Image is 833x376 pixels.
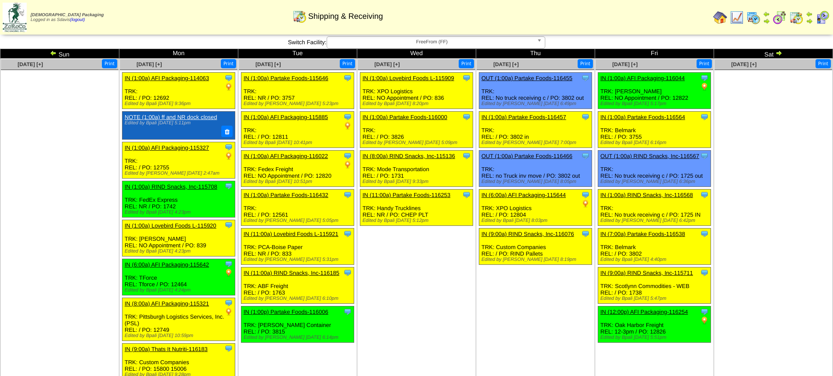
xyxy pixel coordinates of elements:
[125,333,235,338] div: Edited by Bpali [DATE] 10:59pm
[700,82,709,91] img: PO
[343,160,352,169] img: PO
[119,49,238,59] td: Mon
[600,309,688,315] a: IN (12:00p) AFI Packaging-116254
[374,61,400,67] span: [DATE] [+]
[598,151,711,187] div: TRK: REL: No truck receiving c / PO: 1725 out
[125,249,235,254] div: Edited by Bpali [DATE] 4:23pm
[224,268,233,277] img: PO
[462,151,471,160] img: Tooltip
[598,190,711,226] div: TRK: REL: No truck receiving c / PO: 1725 IN
[581,229,590,238] img: Tooltip
[479,151,592,187] div: TRK: REL: no Truck inv move / PO: 3802 out
[746,11,760,25] img: calendarprod.gif
[221,59,236,68] button: Print
[700,229,709,238] img: Tooltip
[122,259,235,295] div: TRK: TForce REL: Tforce / PO: 12464
[600,270,693,276] a: IN (9:00a) RIND Snacks, Inc-115711
[713,11,727,25] img: home.gif
[31,13,104,18] span: [DEMOGRAPHIC_DATA] Packaging
[481,75,572,81] a: OUT (1:00a) Partake Foods-116455
[244,257,354,262] div: Edited by [PERSON_NAME] [DATE] 5:31pm
[600,179,711,184] div: Edited by [PERSON_NAME] [DATE] 6:36pm
[581,112,590,121] img: Tooltip
[360,190,473,226] div: TRK: Handy Trucklines REL: NR / PO: CHEP PLT
[714,49,833,59] td: Sat
[3,3,27,32] img: zoroco-logo-small.webp
[816,59,831,68] button: Print
[343,121,352,130] img: PO
[360,73,473,109] div: TRK: XPO Logistics REL: NO Appointment / PO: 836
[0,49,119,59] td: Sun
[221,126,233,137] button: Delete Note
[600,153,699,159] a: OUT (1:00a) RIND Snacks, Inc-116567
[70,18,85,22] a: (logout)
[773,11,787,25] img: calendarblend.gif
[244,335,354,340] div: Edited by [PERSON_NAME] [DATE] 6:14pm
[125,114,217,120] a: NOTE (1:00a) ff and NR dock closed
[700,151,709,160] img: Tooltip
[479,73,592,109] div: TRK: REL: No truck receiving c / PO: 3802 out
[244,218,354,223] div: Edited by [PERSON_NAME] [DATE] 5:05pm
[731,61,756,67] a: [DATE] [+]
[362,218,473,223] div: Edited by Bpali [DATE] 5:12pm
[244,153,328,159] a: IN (1:00a) AFI Packaging-116022
[459,59,474,68] button: Print
[255,61,281,67] a: [DATE] [+]
[343,268,352,277] img: Tooltip
[700,307,709,316] img: Tooltip
[244,101,354,106] div: Edited by [PERSON_NAME] [DATE] 5:23pm
[362,153,455,159] a: IN (8:00a) RIND Snacks, Inc-115136
[31,13,104,22] span: Logged in as Sdavis
[17,61,43,67] a: [DATE] [+]
[125,210,235,215] div: Edited by Bpali [DATE] 4:23pm
[293,9,307,23] img: calendarinout.gif
[241,190,354,226] div: TRK: REL: / PO: 12561
[122,73,235,109] div: TRK: REL: / PO: 12692
[343,307,352,316] img: Tooltip
[600,257,711,262] div: Edited by Bpali [DATE] 4:40pm
[238,49,357,59] td: Tue
[360,112,473,148] div: TRK: REL: / PO: 3826
[241,112,354,148] div: TRK: REL: / PO: 12811
[481,140,592,145] div: Edited by [PERSON_NAME] [DATE] 7:00pm
[244,309,328,315] a: IN (1:00p) Partake Foods-116006
[136,61,162,67] a: [DATE] [+]
[122,181,235,217] div: TRK: FedEx Express REL: NR / PO: 1742
[125,144,209,151] a: IN (1:00a) AFI Packaging-115327
[362,114,447,120] a: IN (1:00a) Partake Foods-116000
[481,101,592,106] div: Edited by [PERSON_NAME] [DATE] 6:49pm
[481,257,592,262] div: Edited by [PERSON_NAME] [DATE] 8:19pm
[479,112,592,148] div: TRK: REL: / PO: 3802 in
[789,11,803,25] img: calendarinout.gif
[244,114,328,120] a: IN (1:00a) AFI Packaging-115885
[224,299,233,307] img: Tooltip
[481,231,574,237] a: IN (9:00a) RIND Snacks, Inc-116076
[493,61,519,67] a: [DATE] [+]
[340,59,355,68] button: Print
[125,222,216,229] a: IN (1:00a) Lovebird Foods L-115920
[241,267,354,304] div: TRK: ABF Freight REL: / PO: 1763
[462,112,471,121] img: Tooltip
[598,306,711,343] div: TRK: Oak Harbor Freight REL: 12-3pm / PO: 12826
[343,74,352,82] img: Tooltip
[224,344,233,353] img: Tooltip
[241,151,354,187] div: TRK: Fedex Freight REL: NO Appointment / PO: 12820
[600,114,685,120] a: IN (1:00a) Partake Foods-116564
[479,228,592,265] div: TRK: Custom Companies REL: / PO: RIND Pallets
[224,221,233,229] img: Tooltip
[481,192,566,198] a: IN (6:00a) AFI Packaging-115644
[600,192,693,198] a: IN (1:00a) RIND Snacks, Inc-116568
[612,61,638,67] a: [DATE] [+]
[816,11,830,25] img: calendarcustomer.gif
[700,268,709,277] img: Tooltip
[481,179,592,184] div: Edited by [PERSON_NAME] [DATE] 8:05pm
[600,335,711,340] div: Edited by Bpali [DATE] 5:51pm
[102,59,117,68] button: Print
[578,59,593,68] button: Print
[806,18,813,25] img: arrowright.gif
[125,261,209,268] a: IN (6:00a) AFI Packaging-115642
[224,74,233,82] img: Tooltip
